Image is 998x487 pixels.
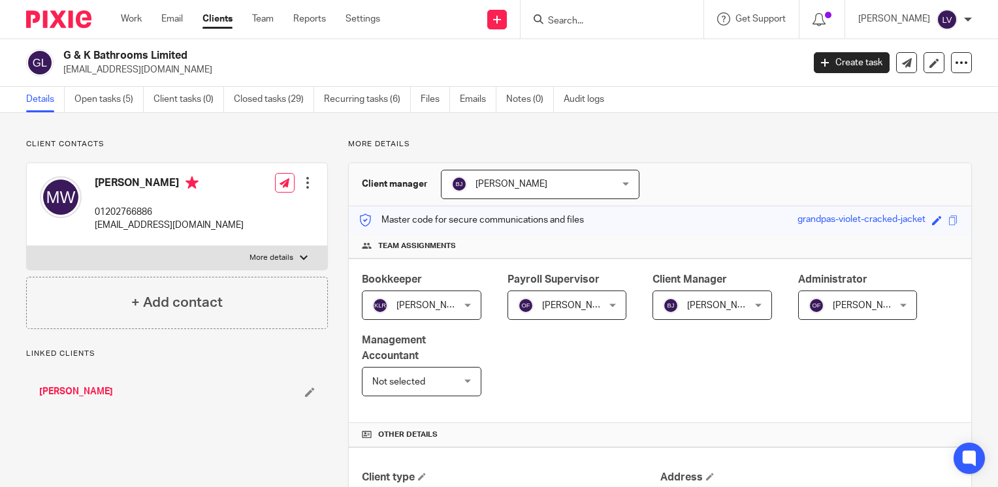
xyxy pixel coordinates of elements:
[798,274,867,285] span: Administrator
[735,14,786,24] span: Get Support
[362,178,428,191] h3: Client manager
[26,10,91,28] img: Pixie
[372,377,425,386] span: Not selected
[506,87,554,112] a: Notes (0)
[451,176,467,192] img: svg%3E
[348,139,972,149] p: More details
[121,12,142,25] a: Work
[40,176,82,218] img: svg%3E
[359,213,584,227] p: Master code for secure communications and files
[161,12,183,25] a: Email
[74,87,144,112] a: Open tasks (5)
[26,139,328,149] p: Client contacts
[293,12,326,25] a: Reports
[202,12,233,25] a: Clients
[95,219,244,232] p: [EMAIL_ADDRESS][DOMAIN_NAME]
[95,176,244,193] h4: [PERSON_NAME]
[833,301,905,310] span: [PERSON_NAME]
[547,16,664,27] input: Search
[324,87,411,112] a: Recurring tasks (6)
[153,87,224,112] a: Client tasks (0)
[39,385,113,398] a: [PERSON_NAME]
[252,12,274,25] a: Team
[663,298,679,313] img: svg%3E
[131,292,223,313] h4: + Add contact
[372,298,388,313] img: svg%3E
[797,213,926,228] div: grandpas-violet-cracked-jacket
[814,52,890,73] a: Create task
[809,298,824,313] img: svg%3E
[687,301,759,310] span: [PERSON_NAME]
[362,274,422,285] span: Bookkeeper
[542,301,614,310] span: [PERSON_NAME]
[234,87,314,112] a: Closed tasks (29)
[95,206,244,219] p: 01202766886
[63,63,794,76] p: [EMAIL_ADDRESS][DOMAIN_NAME]
[185,176,199,189] i: Primary
[26,87,65,112] a: Details
[858,12,930,25] p: [PERSON_NAME]
[507,274,600,285] span: Payroll Supervisor
[26,349,328,359] p: Linked clients
[362,335,426,360] span: Management Accountant
[460,87,496,112] a: Emails
[518,298,534,313] img: svg%3E
[652,274,727,285] span: Client Manager
[937,9,958,30] img: svg%3E
[346,12,380,25] a: Settings
[396,301,468,310] span: [PERSON_NAME]
[564,87,614,112] a: Audit logs
[421,87,450,112] a: Files
[660,471,958,484] h4: Address
[475,180,547,189] span: [PERSON_NAME]
[63,49,648,63] h2: G & K Bathrooms Limited
[378,241,456,251] span: Team assignments
[362,471,660,484] h4: Client type
[378,430,438,440] span: Other details
[249,253,293,263] p: More details
[26,49,54,76] img: svg%3E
